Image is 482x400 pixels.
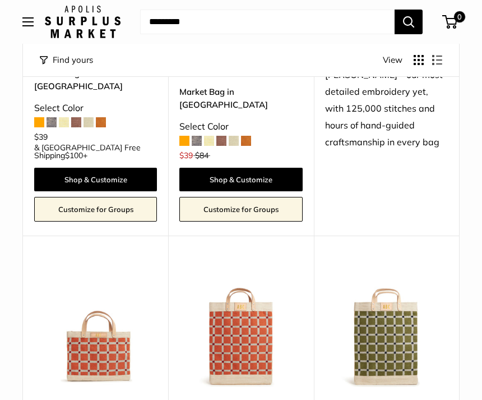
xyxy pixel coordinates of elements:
div: Select Color [179,118,302,135]
img: Market Bag in Chenille Window Brick [179,264,302,387]
span: $39 [34,132,48,142]
a: 0 [443,15,457,29]
span: View [383,52,402,68]
img: Market Bag in Chenille Window Sage [325,264,448,387]
button: Display products as grid [414,55,424,65]
span: & [GEOGRAPHIC_DATA] Free Shipping + [34,144,157,159]
button: Open menu [22,17,34,26]
a: Customize for Groups [34,197,157,222]
a: Market Bag in [GEOGRAPHIC_DATA] [179,85,302,112]
button: Filter collection [40,52,93,68]
span: $100 [65,150,83,160]
span: $39 [179,150,193,160]
span: $84 [195,150,208,160]
a: Shop & Customize [34,168,157,191]
input: Search... [140,10,395,34]
a: Market Bag in Chenille Window BrickMarket Bag in Chenille Window Brick [179,264,302,387]
button: Search [395,10,423,34]
img: Petite Market Bag in Chenille Window Brick [34,264,157,387]
div: Select Color [34,100,157,117]
button: Display products as list [432,55,442,65]
div: [PERSON_NAME]—our most detailed embroidery yet, with 125,000 stitches and hours of hand-guided cr... [325,67,448,151]
a: Shop & Customize [179,168,302,191]
a: Market Bag in Chenille Window SageMarket Bag in Chenille Window Sage [325,264,448,387]
a: Market Bag in [GEOGRAPHIC_DATA] [34,67,157,93]
a: Customize for Groups [179,197,302,222]
a: Petite Market Bag in Chenille Window BrickPetite Market Bag in Chenille Window Brick [34,264,157,387]
span: 0 [454,11,465,22]
img: Apolis: Surplus Market [45,6,121,38]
